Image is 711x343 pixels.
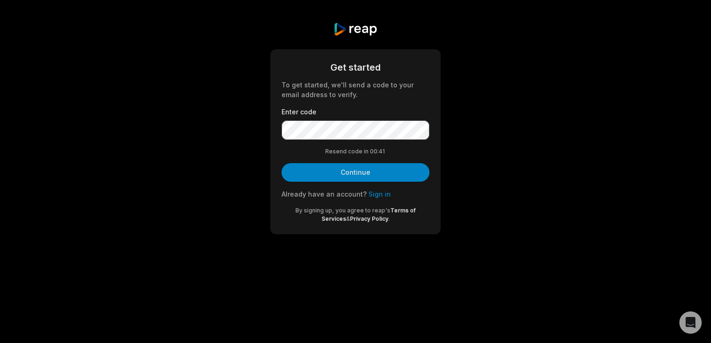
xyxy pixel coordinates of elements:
[322,207,416,222] a: Terms of Services
[282,80,429,99] div: To get started, we'll send a code to your email address to verify.
[369,190,391,198] a: Sign in
[379,147,386,156] span: 41
[679,311,702,334] div: Open Intercom Messenger
[389,215,390,222] span: .
[282,147,429,156] div: Resend code in 00:
[350,215,389,222] a: Privacy Policy
[282,163,429,182] button: Continue
[333,22,377,36] img: reap
[282,107,429,117] label: Enter code
[295,207,390,214] span: By signing up, you agree to reap's
[346,215,350,222] span: &
[282,190,367,198] span: Already have an account?
[282,60,429,74] div: Get started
